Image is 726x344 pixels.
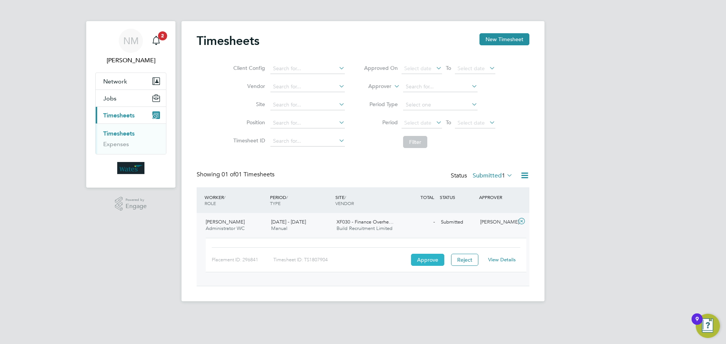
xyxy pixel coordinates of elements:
[86,21,175,188] nav: Main navigation
[203,190,268,210] div: WORKER
[438,190,477,204] div: STATUS
[458,119,485,126] span: Select date
[271,225,287,231] span: Manual
[357,83,391,90] label: Approver
[364,65,398,71] label: Approved On
[403,82,478,92] input: Search for...
[95,29,166,65] a: NM[PERSON_NAME]
[404,119,431,126] span: Select date
[270,136,345,147] input: Search for...
[231,65,265,71] label: Client Config
[420,194,434,200] span: TOTAL
[473,172,513,179] label: Submitted
[364,119,398,126] label: Period
[404,65,431,72] span: Select date
[502,172,505,179] span: 1
[231,83,265,89] label: Vendor
[103,130,135,137] a: Timesheets
[103,112,135,119] span: Timesheets
[96,107,166,123] button: Timesheets
[444,117,453,127] span: To
[197,171,276,179] div: Showing
[696,314,720,338] button: Open Resource Center, 9 new notifications
[96,73,166,89] button: Network
[206,225,245,231] span: Administrator WC
[149,29,164,53] a: 2
[224,194,225,200] span: /
[103,78,127,85] span: Network
[126,203,147,210] span: Engage
[95,162,166,174] a: Go to home page
[126,197,147,203] span: Powered by
[96,123,166,154] div: Timesheets
[458,65,485,72] span: Select date
[451,254,478,266] button: Reject
[270,118,345,128] input: Search for...
[477,190,517,204] div: APPROVER
[96,90,166,106] button: Jobs
[115,197,147,211] a: Powered byEngage
[451,171,514,181] div: Status
[335,200,354,206] span: VENDOR
[117,162,144,174] img: wates-logo-retina.png
[222,171,275,178] span: 01 Timesheets
[344,194,346,200] span: /
[438,216,477,228] div: Submitted
[270,63,345,74] input: Search for...
[95,56,166,65] span: Nicola Merchant
[123,36,139,46] span: NM
[205,200,216,206] span: ROLE
[337,219,394,225] span: XF030 - Finance Overhe…
[206,219,245,225] span: [PERSON_NAME]
[197,33,259,48] h2: Timesheets
[695,319,699,329] div: 9
[334,190,399,210] div: SITE
[444,63,453,73] span: To
[477,216,517,228] div: [PERSON_NAME]
[411,254,444,266] button: Approve
[270,82,345,92] input: Search for...
[231,101,265,108] label: Site
[337,225,392,231] span: Build Recruitment Limited
[479,33,529,45] button: New Timesheet
[212,254,273,266] div: Placement ID: 296841
[403,100,478,110] input: Select one
[286,194,288,200] span: /
[273,254,409,266] div: Timesheet ID: TS1807904
[231,119,265,126] label: Position
[270,200,281,206] span: TYPE
[403,136,427,148] button: Filter
[271,219,306,225] span: [DATE] - [DATE]
[364,101,398,108] label: Period Type
[222,171,235,178] span: 01 of
[268,190,334,210] div: PERIOD
[103,95,116,102] span: Jobs
[399,216,438,228] div: -
[158,31,167,40] span: 2
[488,256,516,263] a: View Details
[103,140,129,148] a: Expenses
[231,137,265,144] label: Timesheet ID
[270,100,345,110] input: Search for...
